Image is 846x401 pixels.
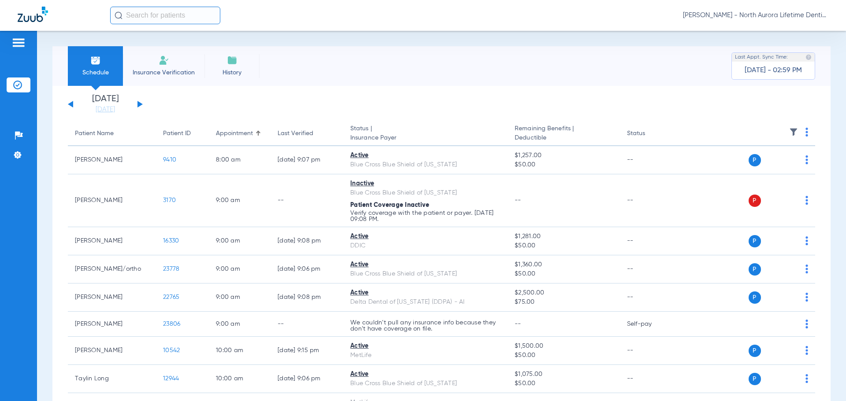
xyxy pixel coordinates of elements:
[620,365,679,393] td: --
[515,321,521,327] span: --
[163,197,176,203] span: 3170
[110,7,220,24] input: Search for patients
[805,155,808,164] img: group-dot-blue.svg
[271,227,343,255] td: [DATE] 9:08 PM
[271,174,343,227] td: --
[350,269,501,279] div: Blue Cross Blue Shield of [US_STATE]
[68,365,156,393] td: Taylin Long
[68,174,156,227] td: [PERSON_NAME]
[209,337,271,365] td: 10:00 AM
[209,312,271,337] td: 9:00 AM
[749,154,761,166] span: P
[163,266,179,272] span: 23778
[745,66,802,75] span: [DATE] - 02:59 PM
[75,129,149,138] div: Patient Name
[350,342,501,351] div: Active
[68,255,156,283] td: [PERSON_NAME]/ortho
[805,320,808,328] img: group-dot-blue.svg
[271,337,343,365] td: [DATE] 9:15 PM
[350,260,501,269] div: Active
[515,133,612,143] span: Deductible
[79,105,132,114] a: [DATE]
[68,227,156,255] td: [PERSON_NAME]
[209,174,271,227] td: 9:00 AM
[620,337,679,365] td: --
[515,160,612,169] span: $50.00
[350,241,501,250] div: DDIC
[749,195,761,207] span: P
[805,54,812,60] img: last sync help info
[68,312,156,337] td: [PERSON_NAME]
[163,347,180,353] span: 10542
[271,312,343,337] td: --
[350,370,501,379] div: Active
[74,68,116,77] span: Schedule
[163,238,179,244] span: 16330
[515,151,612,160] span: $1,257.00
[163,321,180,327] span: 23806
[163,375,179,382] span: 12944
[90,55,101,66] img: Schedule
[749,263,761,276] span: P
[620,283,679,312] td: --
[130,68,198,77] span: Insurance Verification
[350,202,429,208] span: Patient Coverage Inactive
[620,255,679,283] td: --
[805,293,808,302] img: group-dot-blue.svg
[515,288,612,298] span: $2,500.00
[350,379,501,388] div: Blue Cross Blue Shield of [US_STATE]
[163,294,179,300] span: 22765
[75,129,114,138] div: Patient Name
[343,121,508,146] th: Status |
[350,288,501,298] div: Active
[216,129,263,138] div: Appointment
[68,283,156,312] td: [PERSON_NAME]
[508,121,620,146] th: Remaining Benefits |
[68,146,156,174] td: [PERSON_NAME]
[79,95,132,114] li: [DATE]
[278,129,313,138] div: Last Verified
[11,37,26,48] img: hamburger-icon
[515,370,612,379] span: $1,075.00
[749,373,761,385] span: P
[271,255,343,283] td: [DATE] 9:06 PM
[683,11,828,20] span: [PERSON_NAME] - North Aurora Lifetime Dentistry
[271,146,343,174] td: [DATE] 9:07 PM
[350,179,501,188] div: Inactive
[209,146,271,174] td: 8:00 AM
[515,197,521,203] span: --
[749,345,761,357] span: P
[805,346,808,355] img: group-dot-blue.svg
[805,236,808,245] img: group-dot-blue.svg
[18,7,48,22] img: Zuub Logo
[159,55,169,66] img: Manual Insurance Verification
[515,260,612,269] span: $1,360.00
[805,128,808,136] img: group-dot-blue.svg
[515,232,612,241] span: $1,281.00
[620,174,679,227] td: --
[515,379,612,388] span: $50.00
[749,235,761,247] span: P
[271,283,343,312] td: [DATE] 9:08 PM
[620,121,679,146] th: Status
[515,342,612,351] span: $1,500.00
[350,151,501,160] div: Active
[278,129,336,138] div: Last Verified
[350,210,501,222] p: Verify coverage with the patient or payer. [DATE] 09:08 PM.
[620,312,679,337] td: Self-pay
[805,265,808,273] img: group-dot-blue.svg
[68,337,156,365] td: [PERSON_NAME]
[735,53,788,62] span: Last Appt. Sync Time:
[350,351,501,360] div: MetLife
[271,365,343,393] td: [DATE] 9:06 PM
[209,255,271,283] td: 9:00 AM
[163,157,176,163] span: 9410
[515,298,612,307] span: $75.00
[620,146,679,174] td: --
[350,133,501,143] span: Insurance Payer
[211,68,253,77] span: History
[350,188,501,198] div: Blue Cross Blue Shield of [US_STATE]
[227,55,237,66] img: History
[350,160,501,169] div: Blue Cross Blue Shield of [US_STATE]
[805,196,808,205] img: group-dot-blue.svg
